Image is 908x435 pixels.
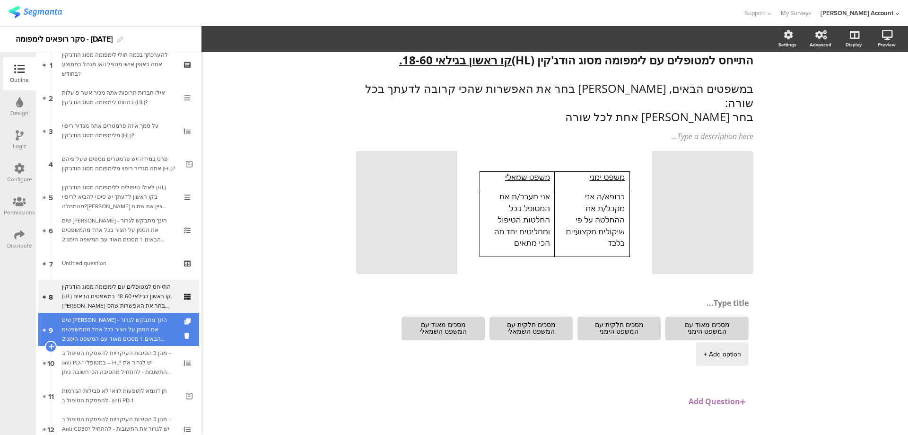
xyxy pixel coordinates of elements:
[356,110,753,124] p: בחר [PERSON_NAME] אחת לכל שורה
[49,291,53,302] span: 8
[49,192,53,202] span: 5
[62,315,175,344] div: שים לב - הינך מתבקש לגרור את הסמן על הציר בכל אחד מהמשפטים הבאים: 1 מסכים מאוד עם המשפט הימני2 מס...
[457,151,652,274] img: התייחס למטופלים עם לימפומה מסוג הודג'קין (HL) קו ראשון בגילאי 18-60. במשפטים הבאים, אנא בחר את הא...
[16,32,113,47] div: סקר רופאים לימפומה - [DATE]
[47,424,54,434] span: 12
[4,208,35,217] div: Permissions
[38,346,199,379] a: 10 מהן 3 הסיבות העיקריות להפסקת הטיפול ב – anti PD-1 במטופלי – HL? יש לגרור את התשובות - להתחיל מ...
[38,213,199,247] a: 6 שים [PERSON_NAME] - הינך מתבקש לגרור את הסמן על הציר בכל אחד מהמשפטים הבאים: 1 מסכים מאוד עם המ...
[62,88,175,107] div: אילו חברות תרופות אתה מכיר אשר פועלות בתחום לימפומה מסוג הודג'קין (HL)?
[49,125,53,136] span: 3
[47,357,54,368] span: 10
[62,121,175,140] div: על סמך איזה פרמטרים אתה מגדיר ריפוי מלימפומה מסוג הודג'קין (HL)?
[7,175,32,184] div: Configure
[49,225,53,235] span: 6
[7,241,32,250] div: Distribute
[10,109,28,117] div: Design
[49,324,53,335] span: 9
[13,142,26,151] div: Logic
[38,280,199,313] a: 8 התייחס למטופלים עם לימפומה מסוג הודג'קין (HL) קו ראשון בגילאי 18-60. במשפטים הבאים, [PERSON_NAM...
[38,147,199,180] a: 4 פרט במידה ויש פרמטרים נוספים שעל פיהם אתה מגדיר ריפוי מלימפומה מסוג הודג'קין (HL)?
[38,379,199,412] a: 11 תן דוגמא לתופעות לוואי לא סבילות הגורמות להפסקת הטיפול ב- anti PD-1
[846,41,862,48] div: Display
[38,247,199,280] a: 7 Untitled question
[62,282,175,311] div: התייחס למטופלים עם לימפומה מסוג הודג'קין (HL) קו ראשון בגילאי 18-60. במשפטים הבאים, אנא בחר את הא...
[744,9,765,18] span: Support
[9,6,62,18] img: segmanta logo
[356,81,753,110] p: במשפטים הבאים, [PERSON_NAME] בחר את האפשרות שהכי קרובה לדעתך בכל שורה:
[38,313,199,346] a: 9 שים [PERSON_NAME] - הינך מתבקש לגרור את הסמן על הציר בכל אחד מהמשפטים הבאים: 1 מסכים מאוד עם המ...
[399,52,753,68] strong: התייחס למטופלים עם לימפומה מסוג הודג'קין (HL)
[62,154,179,173] div: פרט במידה ויש פרמטרים נוספים שעל פיהם אתה מגדיר ריפוי מלימפומה מסוג הודג'קין (HL)?
[38,114,199,147] a: 3 על סמך איזה פרמטרים אתה מגדיר ריפוי מלימפומה מסוג הודג'קין (HL)?
[184,319,192,325] i: Duplicate
[356,131,753,142] div: Type a description here...
[878,41,896,48] div: Preview
[62,348,175,377] div: מהן 3 הסיבות העיקריות להפסקת הטיפול ב – anti PD-1 במטופלי – HL? יש לגרור את התשובות - להתחיל מהסי...
[38,81,199,114] a: 2 אילו חברות תרופות אתה מכיר אשר פועלות בתחום לימפומה מסוג הודג'קין (HL)?
[62,259,106,267] span: Untitled question
[821,9,893,18] div: [PERSON_NAME] Account
[38,180,199,213] a: 5 לאילו טיפולים ללימפומה מסוג הודג'קין (HL) בקו ראשון לדעתך יש סיכוי להביא לריפוי מהמחלה?[PERSON_...
[48,391,54,401] span: 11
[399,52,512,68] u: קו ראשון בגילאי 18-60.
[38,48,199,81] a: 1 להערכתך בכמה חולי לימפומה מסוג הודג'קין אתה באופן אישי מטפל ו/או מנהל בממוצע בחודש?
[62,216,175,244] div: שים לב - הינך מתבקש לגרור את הסמן על הציר בכל אחד מהמשפטים הבאים: 1 מסכים מאוד עם המשפט הימני2 מס...
[778,41,796,48] div: Settings
[49,159,53,169] span: 4
[184,331,192,340] i: Delete
[50,59,52,70] span: 1
[684,391,753,411] button: Add Question
[49,92,53,103] span: 2
[62,183,175,211] div: לאילו טיפולים ללימפומה מסוג הודג'קין (HL) בקו ראשון לדעתך יש סיכוי להביא לריפוי מהמחלה?נא ציין את...
[62,50,175,79] div: להערכתך בכמה חולי לימפומה מסוג הודג'קין אתה באופן אישי מטפל ו/או מנהל בממוצע בחודש?
[10,76,29,84] div: Outline
[704,342,741,366] div: + Add option
[810,41,831,48] div: Advanced
[49,258,53,268] span: 7
[62,386,179,405] div: תן דוגמא לתופעות לוואי לא סבילות הגורמות להפסקת הטיפול ב- anti PD-1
